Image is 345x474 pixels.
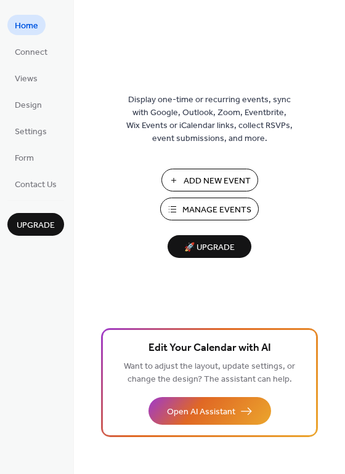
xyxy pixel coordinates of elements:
[7,213,64,236] button: Upgrade
[175,239,244,256] span: 🚀 Upgrade
[15,126,47,139] span: Settings
[160,198,259,220] button: Manage Events
[161,169,258,191] button: Add New Event
[148,397,271,425] button: Open AI Assistant
[7,68,45,88] a: Views
[167,406,235,419] span: Open AI Assistant
[7,15,46,35] a: Home
[15,152,34,165] span: Form
[7,94,49,114] a: Design
[168,235,251,258] button: 🚀 Upgrade
[7,41,55,62] a: Connect
[15,73,38,86] span: Views
[15,99,42,112] span: Design
[7,121,54,141] a: Settings
[184,175,251,188] span: Add New Event
[7,174,64,194] a: Contact Us
[15,46,47,59] span: Connect
[124,358,295,388] span: Want to adjust the layout, update settings, or change the design? The assistant can help.
[15,179,57,191] span: Contact Us
[7,147,41,167] a: Form
[182,204,251,217] span: Manage Events
[15,20,38,33] span: Home
[148,340,271,357] span: Edit Your Calendar with AI
[17,219,55,232] span: Upgrade
[126,94,293,145] span: Display one-time or recurring events, sync with Google, Outlook, Zoom, Eventbrite, Wix Events or ...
